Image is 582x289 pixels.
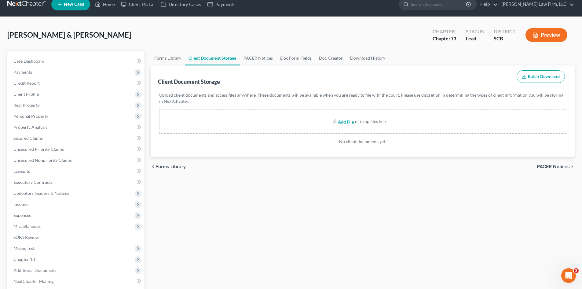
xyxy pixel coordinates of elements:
a: Client Document Storage [185,51,240,65]
span: Case Dashboard [13,58,45,64]
div: Client Document Storage [158,78,220,85]
div: Chapter [433,35,456,42]
div: District [494,28,516,35]
a: Doc Creator [315,51,346,65]
span: Forms Library [156,164,186,169]
span: SOFA Review [13,235,39,240]
a: Download History [346,51,389,65]
div: or drop files here [355,118,387,124]
a: Lawsuits [9,166,145,177]
span: Payments [13,69,32,75]
span: Credit Report [13,80,40,86]
div: Chapter [433,28,456,35]
span: Income [13,202,27,207]
span: 2 [574,268,579,273]
a: Doc Form Fields [276,51,315,65]
span: Property Analysis [13,124,47,130]
span: Real Property [13,102,40,108]
a: Unsecured Nonpriority Claims [9,155,145,166]
span: [PERSON_NAME] & [PERSON_NAME] [7,30,131,39]
a: Credit Report [9,78,145,89]
a: Forms Library [151,51,185,65]
p: No client documents yet. [159,139,566,145]
a: PACER Notices [240,51,276,65]
p: Upload client documents and access files anywhere. These documents will be available when you are... [159,92,566,104]
span: Unsecured Nonpriority Claims [13,157,72,163]
span: Miscellaneous [13,224,41,229]
span: Lawsuits [13,169,30,174]
span: Additional Documents [13,268,57,273]
span: Chapter 13 [13,257,35,262]
span: Batch Download [528,74,560,79]
div: Lead [466,35,484,42]
button: PACER Notices chevron_right [537,164,575,169]
button: Batch Download [517,70,565,83]
i: chevron_right [570,164,575,169]
span: Secured Claims [13,135,43,141]
a: NextChapter Mailing [9,276,145,287]
span: Executory Contracts [13,180,53,185]
span: Codebtors Insiders & Notices [13,191,69,196]
iframe: Intercom live chat [561,268,576,283]
span: Client Profile [13,91,39,97]
a: Executory Contracts [9,177,145,188]
span: Unsecured Priority Claims [13,146,64,152]
a: SOFA Review [9,232,145,243]
div: SCB [494,35,516,42]
span: New Case [64,2,84,7]
a: Case Dashboard [9,56,145,67]
a: Unsecured Priority Claims [9,144,145,155]
span: Personal Property [13,113,48,119]
button: Preview [525,28,567,42]
div: Status [466,28,484,35]
span: Means Test [13,246,35,251]
span: Expenses [13,213,31,218]
a: Secured Claims [9,133,145,144]
span: PACER Notices [537,164,570,169]
button: chevron_left Forms Library [151,164,186,169]
a: Property Analysis [9,122,145,133]
span: NextChapter Mailing [13,279,53,284]
span: 13 [451,35,456,41]
i: chevron_left [151,164,156,169]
